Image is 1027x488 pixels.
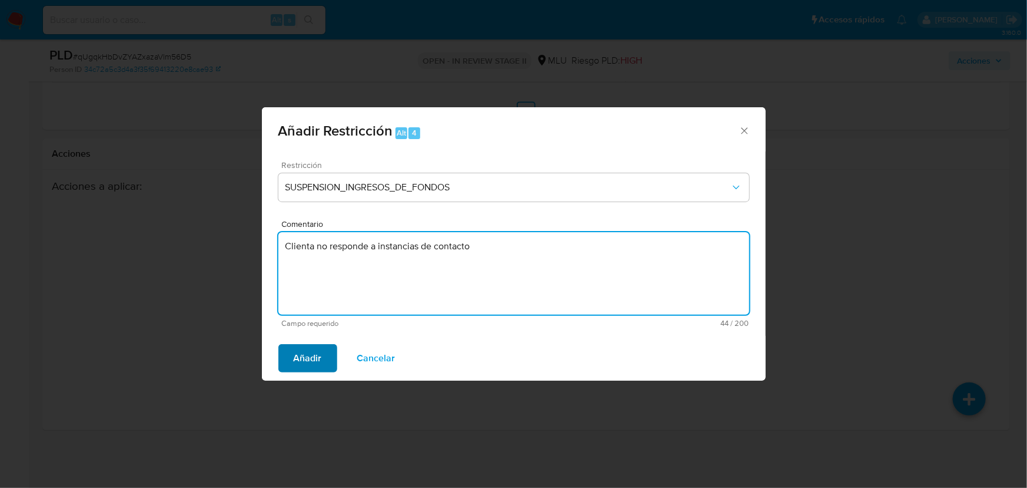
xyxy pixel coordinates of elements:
button: Cancelar [342,344,411,372]
span: Campo requerido [282,319,516,328]
textarea: Clienta no responde a instancias de contacto [278,232,749,315]
button: Añadir [278,344,337,372]
span: Añadir [294,345,322,371]
button: Restriction [278,173,749,202]
span: Alt [397,127,406,139]
span: Añadir Restricción [278,120,393,141]
span: Cancelar [357,345,395,371]
span: Restricción [281,161,752,169]
span: Comentario [282,220,753,229]
button: Cerrar ventana [739,125,749,136]
span: SUSPENSION_INGRESOS_DE_FONDOS [285,182,730,193]
span: 4 [412,127,417,139]
span: Máximo 200 caracteres [516,319,749,327]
